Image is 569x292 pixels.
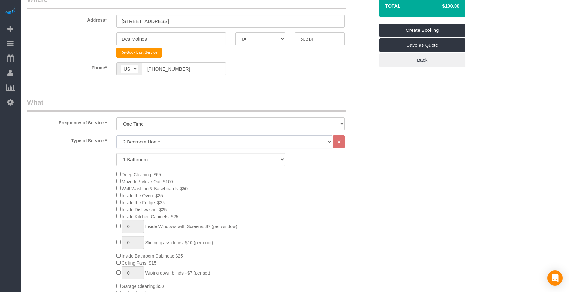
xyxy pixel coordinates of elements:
label: Type of Service * [22,135,112,144]
span: Deep Cleaning: $65 [122,172,161,177]
h4: $100.00 [423,3,459,9]
a: Back [379,53,465,67]
img: Automaid Logo [4,6,17,15]
label: Phone* [22,62,112,71]
input: Zip Code* [295,32,345,45]
button: Re-Book Last Service [116,48,162,58]
span: Inside Bathroom Cabinets: $25 [122,254,183,259]
div: Open Intercom Messenger [547,270,563,286]
label: Address* [22,15,112,23]
span: Move In / Move Out: $100 [122,179,173,184]
span: Inside Windows with Screens: $7 (per window) [145,224,237,229]
span: Garage Cleaning $50 [122,284,164,289]
legend: What [27,98,346,112]
span: Sliding glass doors: $10 (per door) [145,240,213,245]
span: Inside Kitchen Cabinets: $25 [122,214,178,219]
span: Inside the Fridge: $35 [122,200,165,205]
span: Wiping down blinds +$7 (per set) [145,270,210,275]
a: Create Booking [379,24,465,37]
span: Inside the Oven: $25 [122,193,163,198]
a: Save as Quote [379,38,465,52]
input: City* [116,32,226,45]
label: Frequency of Service * [22,117,112,126]
span: Inside Dishwasher $25 [122,207,167,212]
strong: Total [385,3,401,9]
span: Ceiling Fans: $15 [122,261,156,266]
input: Phone* [142,62,226,75]
span: Wall Washing & Baseboards: $50 [122,186,188,191]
